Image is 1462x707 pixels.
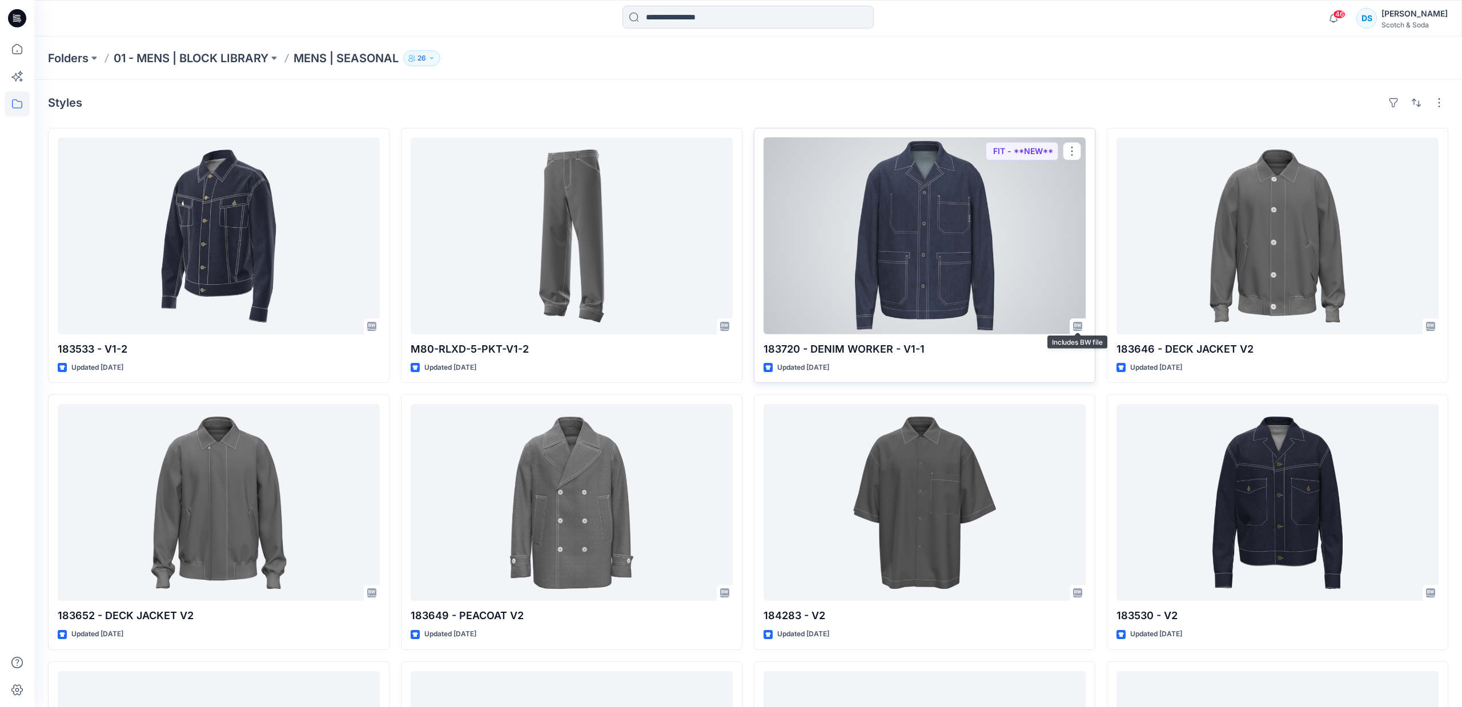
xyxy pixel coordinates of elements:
[411,608,733,624] p: 183649 - PEACOAT V2
[764,341,1086,357] p: 183720 - DENIM WORKER - V1-1
[58,404,380,601] a: 183652 - DECK JACKET V2
[1381,21,1448,29] div: Scotch & Soda
[1130,628,1182,640] p: Updated [DATE]
[411,341,733,357] p: M80-RLXD-5-PKT-V1-2
[294,50,399,66] p: MENS | SEASONAL
[777,362,829,374] p: Updated [DATE]
[417,52,426,64] p: 26
[1130,362,1182,374] p: Updated [DATE]
[424,362,476,374] p: Updated [DATE]
[1333,10,1345,19] span: 46
[777,628,829,640] p: Updated [DATE]
[58,138,380,334] a: 183533 - V1-2
[424,628,476,640] p: Updated [DATE]
[764,138,1086,334] a: 183720 - DENIM WORKER - V1-1
[58,608,380,624] p: 183652 - DECK JACKET V2
[411,138,733,334] a: M80-RLXD-5-PKT-V1-2
[1116,404,1439,601] a: 183530 - V2
[71,628,123,640] p: Updated [DATE]
[1116,138,1439,334] a: 183646 - DECK JACKET V2
[114,50,268,66] a: 01 - MENS | BLOCK LIBRARY
[1356,8,1377,29] div: DS
[1116,608,1439,624] p: 183530 - V2
[1116,341,1439,357] p: 183646 - DECK JACKET V2
[48,96,82,110] h4: Styles
[764,404,1086,601] a: 184283 - V2
[58,341,380,357] p: 183533 - V1-2
[48,50,89,66] a: Folders
[1381,7,1448,21] div: [PERSON_NAME]
[403,50,440,66] button: 26
[71,362,123,374] p: Updated [DATE]
[764,608,1086,624] p: 184283 - V2
[411,404,733,601] a: 183649 - PEACOAT V2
